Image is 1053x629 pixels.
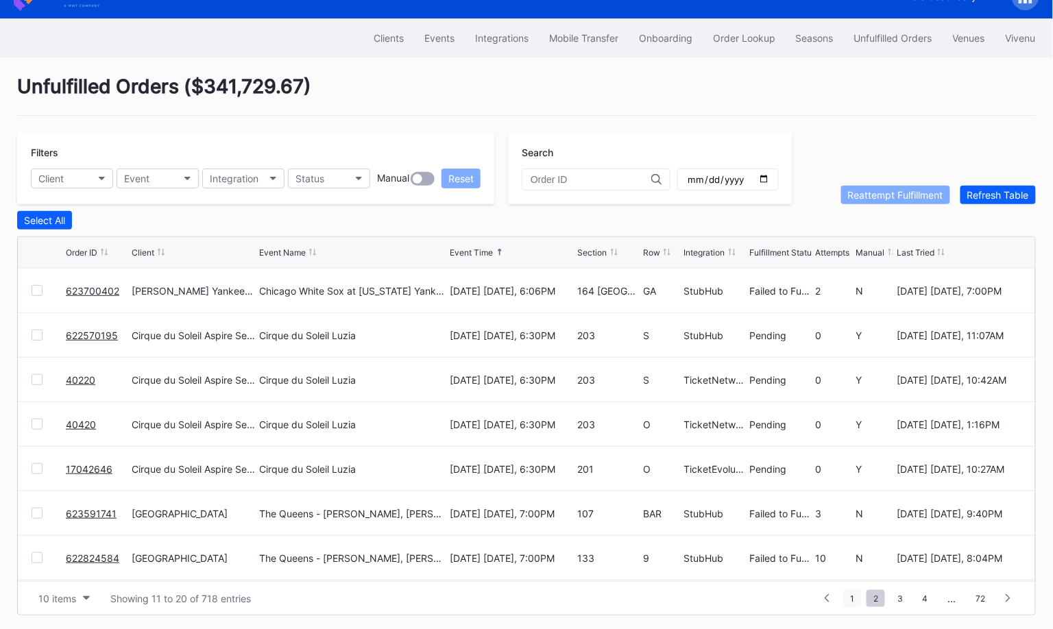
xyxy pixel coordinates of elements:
div: Integrations [475,32,529,44]
span: 2 [867,590,885,607]
div: Unfulfilled Orders [854,32,932,44]
div: Y [856,463,893,475]
div: [DATE] [DATE], 10:42AM [897,374,1021,386]
div: O [643,419,680,430]
button: Vivenu [995,25,1046,51]
div: [GEOGRAPHIC_DATA] [132,508,256,519]
div: Fulfillment Status [750,247,816,258]
a: 623700402 [66,285,119,297]
div: Filters [31,147,481,158]
div: S [643,330,680,341]
div: 203 [578,419,640,430]
div: Failed to Fulfill [750,508,812,519]
div: 0 [815,374,852,386]
a: 40420 [66,419,96,430]
div: Cirque du Soleil Aspire Secondary [132,463,256,475]
div: Order Lookup [713,32,775,44]
div: Section [578,247,607,258]
div: 203 [578,374,640,386]
div: 10 items [38,593,76,604]
button: Integrations [465,25,539,51]
div: Integration [210,173,258,184]
a: 622824584 [66,552,119,564]
div: Chicago White Sox at [US_STATE] Yankees Parking [259,285,446,297]
div: Pending [750,374,812,386]
div: N [856,508,893,519]
div: Y [856,330,893,341]
div: [DATE] [DATE], 9:40PM [897,508,1021,519]
div: 203 [578,330,640,341]
div: Event [124,173,149,184]
div: TicketEvolution [684,463,747,475]
div: Cirque du Soleil Luzia [259,374,356,386]
div: Pending [750,463,812,475]
div: Last Tried [897,247,934,258]
div: Events [424,32,455,44]
div: S [643,374,680,386]
div: [DATE] [DATE], 7:00PM [450,508,574,519]
a: 623591741 [66,508,117,519]
button: 10 items [32,589,97,608]
button: Venues [943,25,995,51]
div: Attempts [815,247,849,258]
div: Unfulfilled Orders ( $341,729.67 ) [17,75,1036,116]
div: 0 [815,330,852,341]
div: [DATE] [DATE], 7:00PM [897,285,1021,297]
a: Mobile Transfer [539,25,629,51]
div: [DATE] [DATE], 6:06PM [450,285,574,297]
div: [DATE] [DATE], 8:04PM [897,552,1021,564]
div: N [856,285,893,297]
div: 0 [815,463,852,475]
div: [DATE] [DATE], 6:30PM [450,374,574,386]
button: Onboarding [629,25,703,51]
button: Refresh Table [960,186,1036,204]
div: Y [856,419,893,430]
div: TicketNetwork [684,419,747,430]
div: Search [522,147,779,158]
div: [DATE] [DATE], 6:30PM [450,463,574,475]
div: Select All [24,214,65,226]
span: 72 [969,590,992,607]
div: Cirque du Soleil Luzia [259,463,356,475]
div: Y [856,374,893,386]
span: 3 [891,590,910,607]
div: StubHub [684,330,747,341]
div: StubHub [684,508,747,519]
div: 201 [578,463,640,475]
div: Event Time [450,247,493,258]
div: BAR [643,508,680,519]
div: 3 [815,508,852,519]
div: Client [132,247,154,258]
div: Reset [448,173,474,184]
div: Vivenu [1006,32,1036,44]
button: Reset [441,169,481,188]
div: TicketNetwork [684,374,747,386]
div: Refresh Table [967,189,1029,201]
div: Cirque du Soleil Luzia [259,330,356,341]
div: Row [643,247,660,258]
div: [DATE] [DATE], 6:30PM [450,419,574,430]
a: 622570195 [66,330,118,341]
div: N [856,552,893,564]
button: Seasons [786,25,844,51]
div: Onboarding [639,32,692,44]
div: Pending [750,419,812,430]
div: Venues [953,32,985,44]
div: 164 [GEOGRAPHIC_DATA] [578,285,640,297]
div: The Queens - [PERSON_NAME], [PERSON_NAME], [PERSON_NAME], and [PERSON_NAME] [259,508,446,519]
div: Showing 11 to 20 of 718 entries [110,593,251,604]
button: Events [414,25,465,51]
span: 4 [915,590,934,607]
div: [DATE] [DATE], 10:27AM [897,463,1021,475]
div: Manual [377,172,409,186]
div: Integration [684,247,725,258]
div: Mobile Transfer [549,32,618,44]
a: Order Lookup [703,25,786,51]
button: Status [288,169,370,188]
div: [DATE] [DATE], 11:07AM [897,330,1021,341]
div: 133 [578,552,640,564]
div: 2 [815,285,852,297]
